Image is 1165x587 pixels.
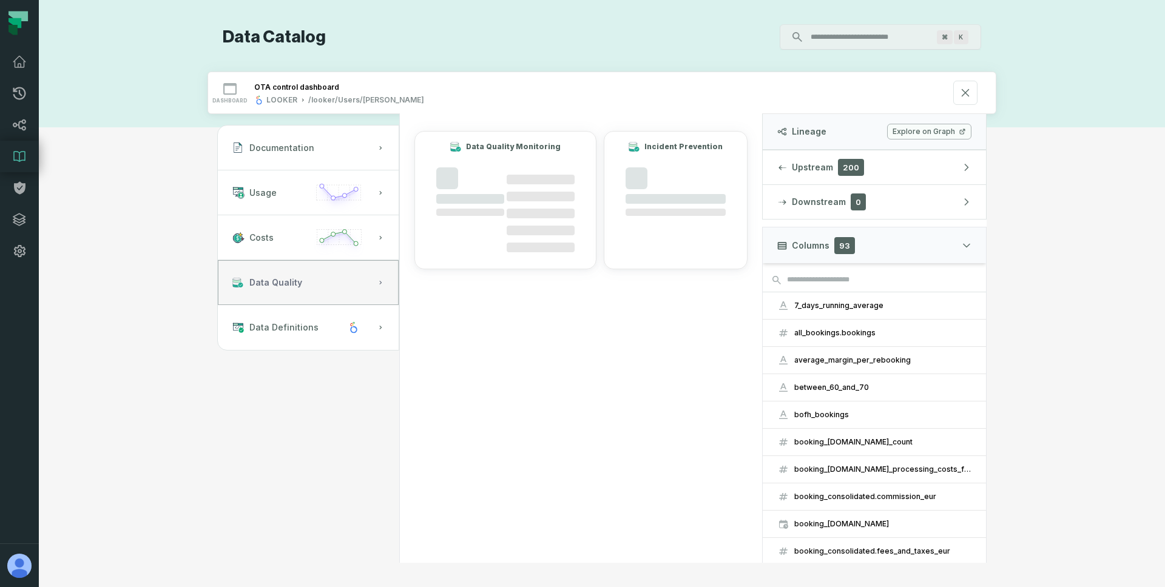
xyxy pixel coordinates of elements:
span: Costs [249,232,274,244]
div: booking_consolidated.booking_processing_costs_for_leader_value [794,465,971,474]
span: Columns [792,240,829,252]
h3: Data Quality Monitoring [466,142,561,152]
span: 93 [834,237,855,254]
span: 0 [851,193,866,210]
button: booking_[DOMAIN_NAME]_count [763,429,986,455]
span: integer [777,545,789,557]
h3: Incident Prevention [644,142,723,152]
button: bofh_bookings [763,401,986,428]
span: integer [777,327,789,339]
div: OTA control dashboard [254,82,339,92]
button: between_60_and_70 [763,374,986,401]
div: booking_consolidated.commission_eur [794,492,971,501]
div: all_bookings.bookings [794,328,971,338]
span: Upstream [792,161,833,173]
button: all_bookings.bookings [763,320,986,346]
span: Press ⌘ + K to focus the search bar [954,30,968,44]
button: Columns93 [762,227,987,263]
span: Documentation [249,142,314,154]
span: Usage [249,187,277,199]
span: booking_consolidated.booking_count [794,437,971,447]
span: integer [777,491,789,503]
span: string [777,381,789,394]
div: between_60_and_70 [794,383,971,392]
div: booking_[DOMAIN_NAME] [794,519,971,529]
span: Lineage [792,126,826,138]
span: string [777,354,789,366]
div: booking_consolidated.fees_and_taxes_eur [794,546,971,556]
div: LOOKER [266,95,297,105]
span: booking_consolidated.date [794,519,971,529]
span: integer [777,463,789,475]
span: Data Quality [249,277,302,289]
button: booking_consolidated.commission_eur [763,483,986,510]
span: string [777,300,789,312]
button: Downstream0 [763,185,986,219]
span: Press ⌘ + K to focus the search bar [937,30,953,44]
button: Upstream200 [763,150,986,184]
a: Explore on Graph [887,124,971,139]
button: 7_days_running_average [763,292,986,319]
span: timestamp [777,518,789,530]
span: dashboard [212,98,248,104]
button: booking_[DOMAIN_NAME]_processing_costs_for_leader_value [763,456,986,483]
button: Incident Prevention [604,131,748,269]
button: Data Quality Monitoring [414,131,596,269]
span: Downstream [792,196,846,208]
span: integer [777,436,789,448]
img: avatar of Iñigo Hernaez [7,554,32,578]
h1: Data Catalog [223,27,326,48]
button: booking_consolidated.fees_and_taxes_eur [763,538,986,565]
span: Data Definitions [249,321,319,334]
div: bofh_bookings [794,410,971,420]
div: /looker/Users/Iñigo Hernaez [308,95,424,105]
span: string [777,409,789,421]
button: booking_[DOMAIN_NAME] [763,511,986,537]
div: 7_days_running_average [794,301,971,310]
button: average_margin_per_rebooking [763,347,986,374]
div: average_margin_per_rebooking [794,355,971,365]
button: dashboardLOOKER/looker/Users/[PERSON_NAME] [208,72,996,113]
div: booking_[DOMAIN_NAME]_count [794,437,971,447]
span: 200 [838,159,864,176]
